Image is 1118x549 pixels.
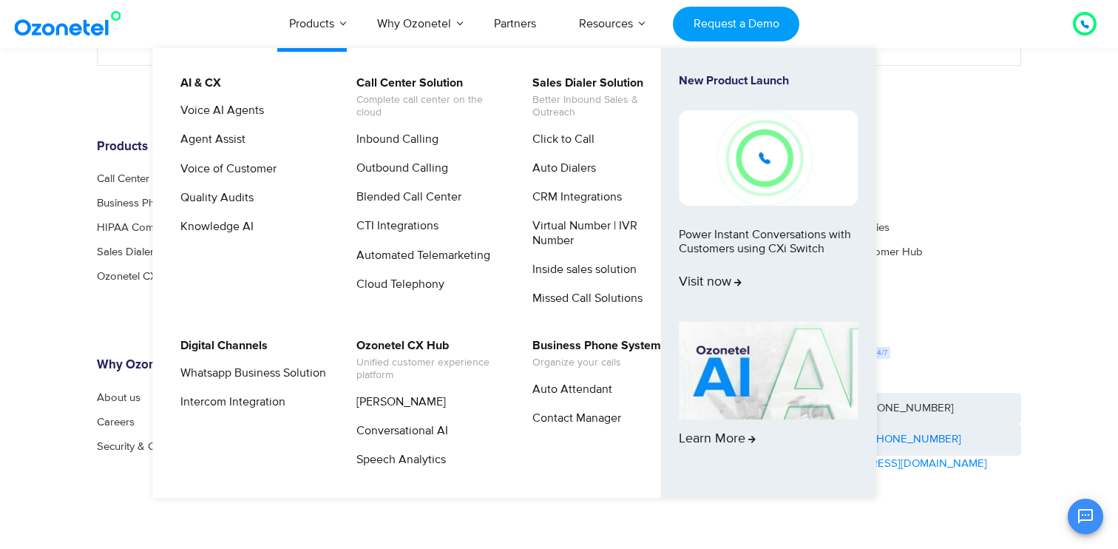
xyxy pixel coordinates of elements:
h6: Products [97,140,311,155]
h6: Resources [807,140,1021,155]
a: Call Center Solution [97,173,192,184]
a: Inside sales solution [523,260,639,279]
a: Auto Dialers [523,159,598,178]
span: Organize your calls [532,357,661,369]
span: Complete call center on the cloud [356,94,502,119]
a: Inbound Calling [347,130,441,149]
a: CRM Integrations [523,188,624,206]
a: About us [97,392,140,403]
a: Cloud Telephony [347,275,447,294]
a: Voice of Customer [171,160,279,178]
a: New Product LaunchPower Instant Conversations with Customers using CXi SwitchVisit now [679,74,858,316]
a: Auto Attendant [523,380,614,399]
a: Voice AI Agents [171,101,266,120]
a: Security & Compliance [97,441,205,452]
img: AI [679,322,858,420]
a: Ozonetel CX Hub [97,271,181,282]
a: Blended Call Center [347,188,464,206]
a: INDIA [PHONE_NUMBER] [818,431,961,448]
span: Visit now [679,274,742,291]
a: Automated Telemarketing [347,246,492,265]
span: Unified customer experience platform [356,357,502,382]
a: Digital Channels [171,337,270,355]
a: Contact Manager [523,409,623,428]
a: Agent Assist [171,130,248,149]
a: HIPAA Compliant Call Center [97,222,236,233]
a: CTI Integrations [347,217,441,235]
a: Missed Call Solutions [523,289,645,308]
a: Careers [97,417,135,428]
h6: Why Ozonetel [97,358,311,373]
a: Request a Demo [673,7,799,41]
a: [PERSON_NAME] [347,393,448,411]
a: [EMAIL_ADDRESS][DOMAIN_NAME] [807,456,987,473]
a: Sales Dialer Solution [97,246,196,257]
a: Sales Dialer SolutionBetter Inbound Sales & Outreach [523,74,680,121]
img: New-Project-17.png [679,110,858,205]
a: Outbound Calling [347,159,450,178]
a: AI & CX [171,74,223,92]
a: Ozonetel CX HubUnified customer experience platform [347,337,504,384]
span: Learn More [679,431,756,448]
a: USA [PHONE_NUMBER] [807,393,1021,425]
a: Intercom Integration [171,393,288,411]
a: Speech Analytics [347,451,448,469]
a: Click to Call [523,130,597,149]
a: Business Phone System [97,198,211,209]
span: Better Inbound Sales & Outreach [532,94,678,119]
a: Call Center SolutionComplete call center on the cloud [347,74,504,121]
a: Learn More [679,322,858,473]
a: Business Phone SystemOrganize your calls [523,337,663,371]
a: Virtual Number | IVR Number [523,217,680,249]
button: Open chat [1068,499,1103,534]
a: Conversational AI [347,422,450,440]
a: Knowledge AI [171,218,256,236]
a: Quality Audits [171,189,256,207]
a: Whatsapp Business Solution [171,364,328,383]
